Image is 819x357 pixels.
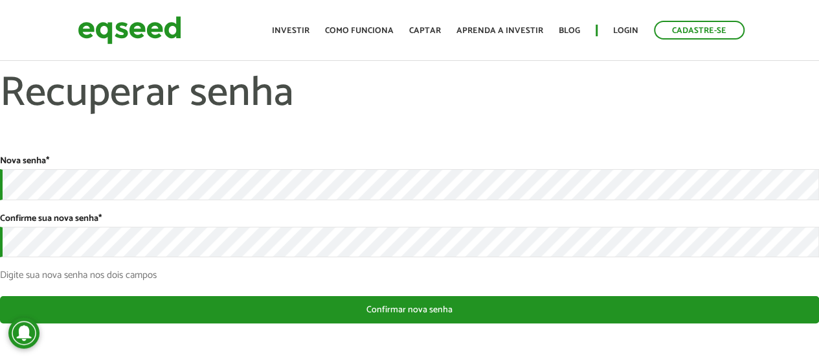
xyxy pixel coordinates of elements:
[272,27,309,35] a: Investir
[456,27,543,35] a: Aprenda a investir
[78,13,181,47] img: EqSeed
[409,27,441,35] a: Captar
[654,21,745,40] a: Cadastre-se
[98,211,102,226] span: Este campo é obrigatório.
[46,154,49,168] span: Este campo é obrigatório.
[325,27,394,35] a: Como funciona
[559,27,580,35] a: Blog
[613,27,638,35] a: Login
